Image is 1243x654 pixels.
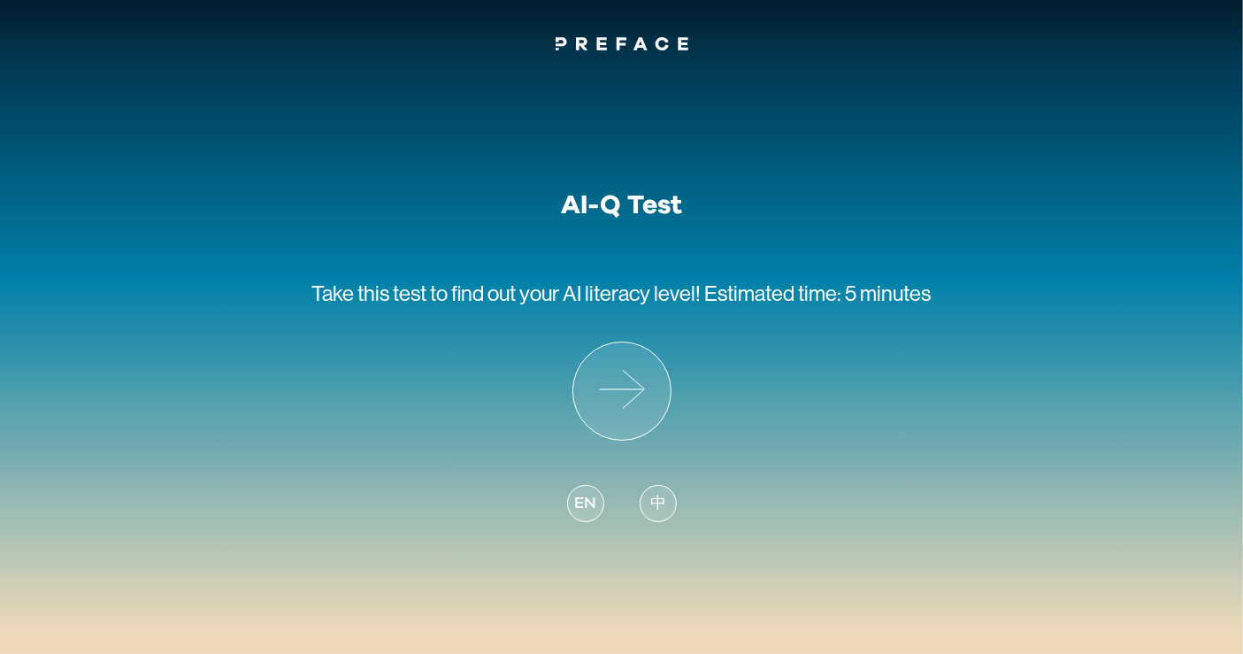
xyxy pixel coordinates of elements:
[705,281,932,305] span: Estimated time: 5 minutes
[452,281,702,305] span: find out your AI literacy level!
[650,492,666,516] span: 中
[561,189,682,221] h1: AI-Q Test
[312,281,449,305] span: Take this test to
[574,492,595,516] span: EN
